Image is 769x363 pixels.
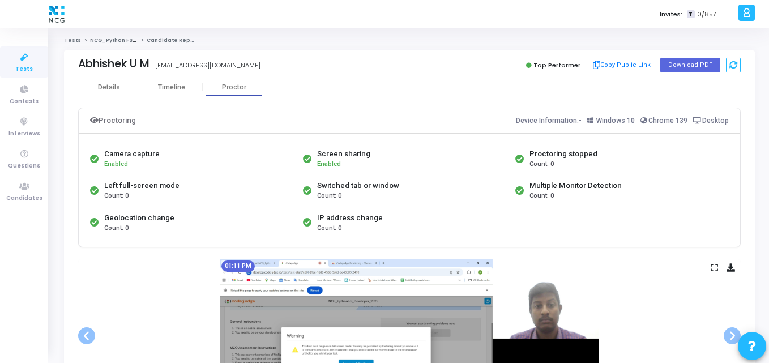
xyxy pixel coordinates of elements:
button: Download PDF [660,58,720,72]
a: NCG_Python FS_Developer_2025 [90,37,185,44]
span: Questions [8,161,40,171]
span: Count: 0 [104,224,129,233]
span: Top Performer [533,61,580,70]
span: Contests [10,97,39,106]
span: Count: 0 [317,224,341,233]
span: Count: 0 [104,191,129,201]
div: Details [98,83,120,92]
span: Count: 0 [317,191,341,201]
div: Proctor [203,83,265,92]
div: IP address change [317,212,383,224]
button: Copy Public Link [589,57,655,74]
span: Windows 10 [596,117,635,125]
span: Tests [15,65,33,74]
div: Multiple Monitor Detection [529,180,622,191]
span: Count: 0 [529,160,554,169]
span: Enabled [317,160,341,168]
a: Tests [64,37,81,44]
span: Candidate Report [147,37,199,44]
div: Abhishek U M [78,57,149,70]
div: Timeline [158,83,185,92]
img: logo [46,3,67,25]
mat-chip: 01:11 PM [221,260,255,272]
span: Interviews [8,129,40,139]
div: Left full-screen mode [104,180,180,191]
div: Proctoring stopped [529,148,597,160]
span: Enabled [104,160,128,168]
span: Candidates [6,194,42,203]
span: Chrome 139 [648,117,687,125]
div: [EMAIL_ADDRESS][DOMAIN_NAME] [155,61,260,70]
div: Switched tab or window [317,180,399,191]
label: Invites: [660,10,682,19]
div: Camera capture [104,148,160,160]
span: 0/857 [697,10,716,19]
div: Proctoring [90,114,136,127]
span: Count: 0 [529,191,554,201]
span: T [687,10,694,19]
nav: breadcrumb [64,37,755,44]
div: Screen sharing [317,148,370,160]
div: Geolocation change [104,212,174,224]
div: Device Information:- [516,114,729,127]
span: Desktop [702,117,729,125]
